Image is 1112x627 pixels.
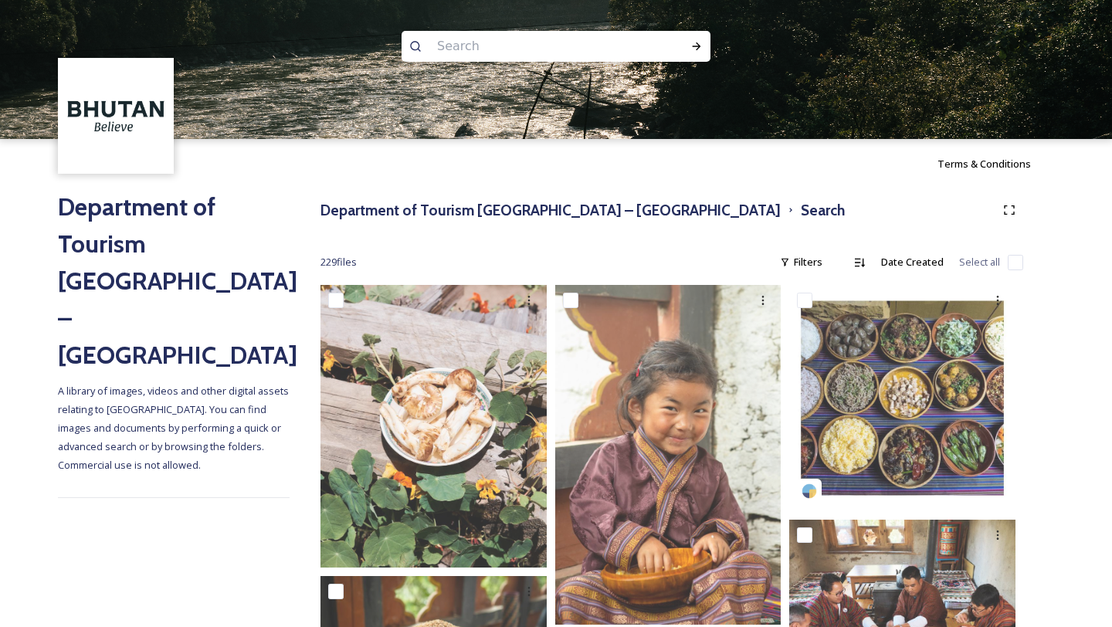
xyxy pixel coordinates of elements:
span: Terms & Conditions [937,157,1031,171]
div: Filters [772,247,830,277]
h3: Search [801,199,845,222]
img: _SCH8829.jpg [320,285,547,568]
span: 229 file s [320,255,357,269]
div: Date Created [873,247,951,277]
h3: Department of Tourism [GEOGRAPHIC_DATA] – [GEOGRAPHIC_DATA] [320,199,781,222]
span: A library of images, videos and other digital assets relating to [GEOGRAPHIC_DATA]. You can find ... [58,384,291,472]
input: Search [429,29,641,63]
h2: Department of Tourism [GEOGRAPHIC_DATA] – [GEOGRAPHIC_DATA] [58,188,290,374]
span: Select all [959,255,1000,269]
img: BT_Logo_BB_Lockup_CMYK_High%2520Res.jpg [60,60,172,172]
img: messycrazymo-17861362289949583.jpg [789,285,1015,511]
a: Terms & Conditions [937,154,1054,173]
img: Bumdeling 090723 by Amp Sripimanwat-160.jpg [555,285,781,625]
img: snapsea-logo.png [802,483,817,499]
